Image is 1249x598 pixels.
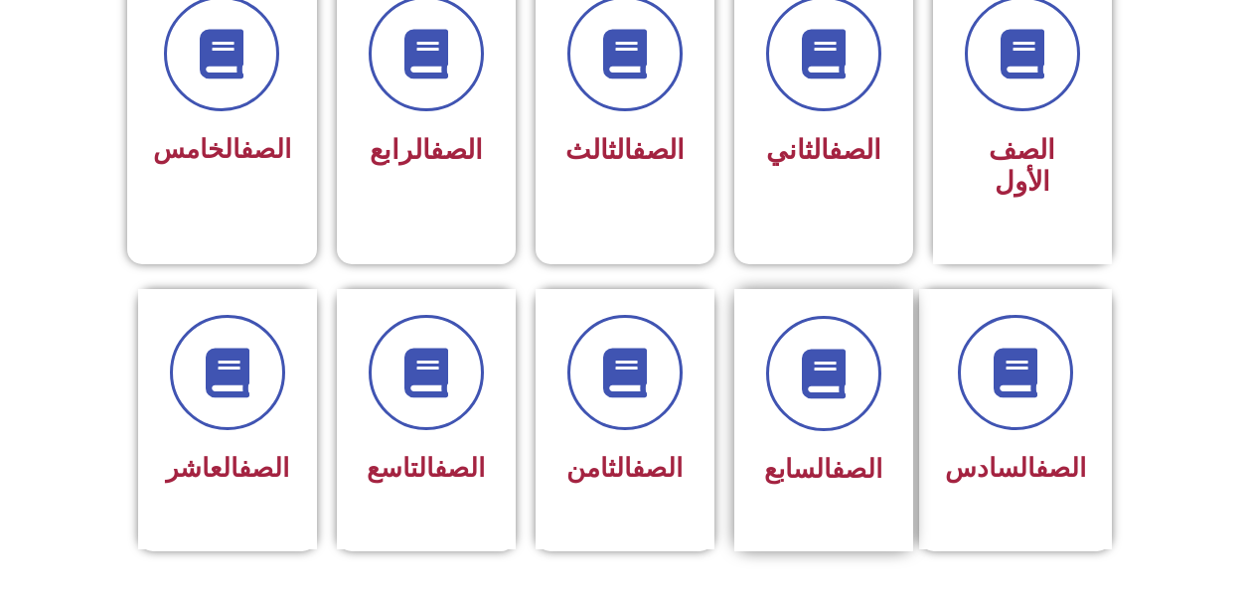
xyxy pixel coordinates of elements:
[434,453,485,483] a: الصف
[945,453,1086,483] span: السادس
[238,453,289,483] a: الصف
[240,134,291,164] a: الصف
[1035,453,1086,483] a: الصف
[370,134,483,166] span: الرابع
[766,134,881,166] span: الثاني
[565,134,685,166] span: الثالث
[566,453,683,483] span: الثامن
[166,453,289,483] span: العاشر
[367,453,485,483] span: التاسع
[832,454,882,484] a: الصف
[430,134,483,166] a: الصف
[632,453,683,483] a: الصف
[829,134,881,166] a: الصف
[153,134,291,164] span: الخامس
[989,134,1055,198] span: الصف الأول
[764,454,882,484] span: السابع
[632,134,685,166] a: الصف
